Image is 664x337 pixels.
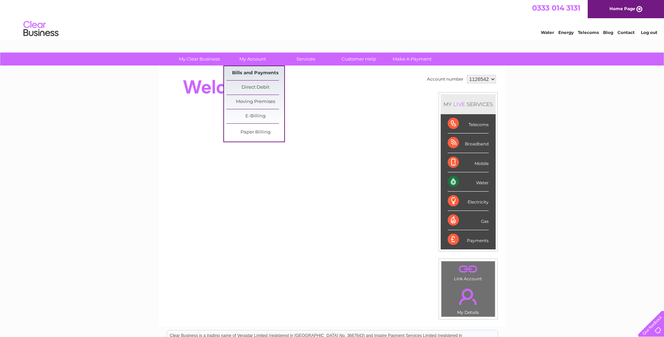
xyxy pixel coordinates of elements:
[226,125,284,139] a: Paper Billing
[443,284,493,309] a: .
[452,101,467,108] div: LIVE
[448,192,489,211] div: Electricity
[167,4,498,34] div: Clear Business is a trading name of Verastar Limited (registered in [GEOGRAPHIC_DATA] No. 3667643...
[441,94,496,114] div: MY SERVICES
[226,81,284,95] a: Direct Debit
[448,153,489,172] div: Mobile
[23,18,59,40] img: logo.png
[224,53,281,66] a: My Account
[448,230,489,249] div: Payments
[541,30,554,35] a: Water
[277,53,335,66] a: Services
[578,30,599,35] a: Telecoms
[641,30,657,35] a: Log out
[617,30,635,35] a: Contact
[443,263,493,275] a: .
[383,53,441,66] a: Make A Payment
[558,30,574,35] a: Energy
[448,114,489,133] div: Telecoms
[603,30,613,35] a: Blog
[448,211,489,230] div: Gas
[226,95,284,109] a: Moving Premises
[448,133,489,153] div: Broadband
[532,4,580,12] a: 0333 014 3131
[448,172,489,192] div: Water
[330,53,388,66] a: Customer Help
[226,66,284,80] a: Bills and Payments
[441,283,495,317] td: My Details
[441,261,495,283] td: Link Account
[425,73,465,85] td: Account number
[226,109,284,123] a: E-Billing
[170,53,228,66] a: My Clear Business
